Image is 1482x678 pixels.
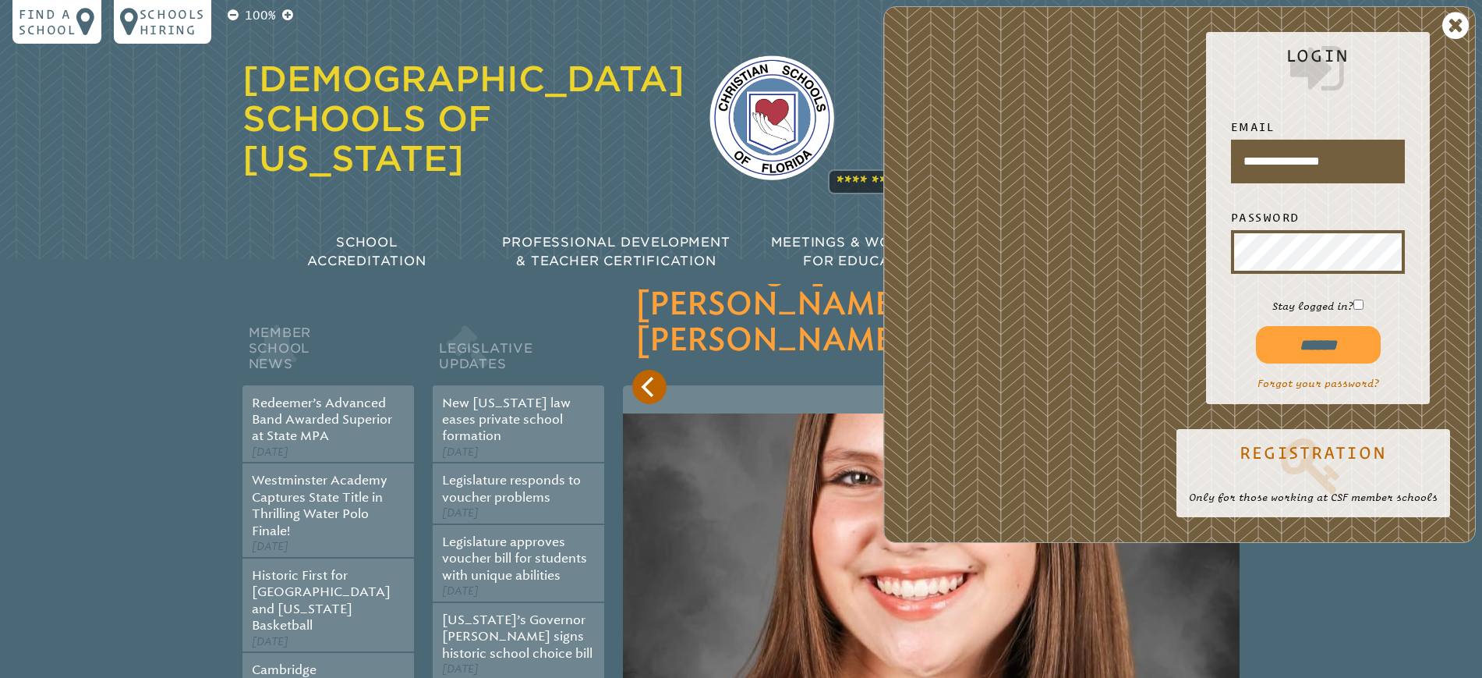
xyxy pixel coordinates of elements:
span: [DATE] [442,584,479,598]
span: [DATE] [252,635,288,648]
p: The agency that [US_STATE]’s [DEMOGRAPHIC_DATA] schools rely on for best practices in accreditati... [859,66,1240,190]
a: [US_STATE]’s Governor [PERSON_NAME] signs historic school choice bill [442,612,592,661]
h2: Legislative Updates [433,321,604,385]
a: [DEMOGRAPHIC_DATA] Schools of [US_STATE] [242,59,684,179]
p: Find a school [19,6,76,37]
a: Registration [1189,434,1438,496]
label: Password [1231,208,1405,227]
a: Redeemer’s Advanced Band Awarded Superior at State MPA [252,396,392,444]
a: Legislature approves voucher bill for students with unique abilities [442,534,587,583]
span: [DATE] [442,662,479,676]
p: Only for those working at CSF member schools [1189,490,1438,505]
span: [DATE] [252,540,288,553]
h2: Login [1218,46,1417,99]
h2: Member School News [242,321,414,385]
span: Professional Development & Teacher Certification [502,235,730,268]
label: Email [1231,118,1405,137]
span: Meetings & Workshops for Educators [771,235,961,268]
h3: Cambridge [DEMOGRAPHIC_DATA][PERSON_NAME] wins [PERSON_NAME] Scholarship [635,251,1227,359]
a: Historic First for [GEOGRAPHIC_DATA] and [US_STATE] Basketball [252,568,391,633]
p: 100% [242,6,279,25]
span: [DATE] [442,506,479,520]
span: School Accreditation [307,235,426,268]
a: Forgot your password? [1257,378,1379,389]
a: New [US_STATE] law eases private school formation [442,396,571,444]
a: Legislature responds to voucher problems [442,473,581,504]
span: [DATE] [252,445,288,459]
a: Westminster Academy Captures State Title in Thrilling Water Polo Finale! [252,473,387,538]
img: csf-logo-web-colors.png [709,55,834,180]
p: Schools Hiring [140,6,205,37]
p: Stay logged in? [1218,299,1417,314]
button: Previous [632,370,667,404]
span: [DATE] [442,445,479,459]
